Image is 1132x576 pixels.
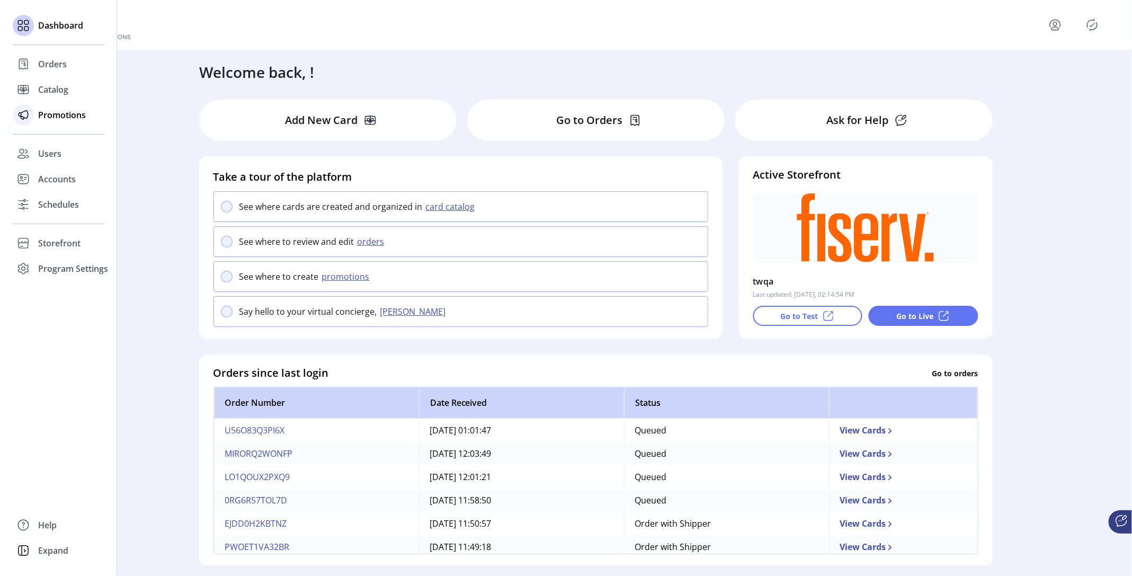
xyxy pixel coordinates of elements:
th: Date Received [419,387,624,419]
td: Order with Shipper [624,512,829,536]
td: [DATE] 11:50:57 [419,512,624,536]
button: Publisher Panel [1084,16,1101,33]
td: MIRORQ2WONFP [214,442,419,466]
button: promotions [319,270,376,283]
h4: Active Storefront [753,167,978,183]
span: Storefront [38,237,81,250]
td: View Cards [829,489,978,512]
td: U56O83Q3PI6X [214,419,419,442]
p: Go to Test [780,311,818,322]
p: twqa [753,273,774,290]
p: Last updated: [DATE], 02:14:54 PM [753,290,854,299]
span: Dashboard [38,19,83,32]
td: PWOET1VA32BR [214,536,419,559]
button: card catalog [423,200,482,213]
td: View Cards [829,536,978,559]
td: View Cards [829,419,978,442]
span: Promotions [38,109,86,121]
td: [DATE] 12:03:49 [419,442,624,466]
p: Go to orders [932,368,978,379]
p: Go to Orders [556,112,622,128]
th: Status [624,387,829,419]
span: Orders [38,58,67,70]
span: Catalog [38,83,68,96]
td: Queued [624,489,829,512]
th: Order Number [214,387,419,419]
p: See where cards are created and organized in [239,200,423,213]
span: Help [38,519,57,531]
span: Accounts [38,173,76,185]
span: Schedules [38,198,79,211]
td: 0RG6R57TOL7D [214,489,419,512]
td: Queued [624,466,829,489]
td: View Cards [829,442,978,466]
button: [PERSON_NAME] [377,305,452,318]
td: [DATE] 01:01:47 [419,419,624,442]
p: See where to review and edit [239,235,354,248]
p: Ask for Help [826,112,888,128]
td: View Cards [829,512,978,536]
span: Program Settings [38,262,108,275]
p: Go to Live [896,311,933,322]
span: Users [38,147,61,160]
td: [DATE] 12:01:21 [419,466,624,489]
td: EJDD0H2KBTNZ [214,512,419,536]
h3: Welcome back, ! [200,61,315,83]
td: Order with Shipper [624,536,829,559]
p: See where to create [239,270,319,283]
td: View Cards [829,466,978,489]
p: Add New Card [285,112,358,128]
p: Say hello to your virtual concierge, [239,305,377,318]
td: [DATE] 11:49:18 [419,536,624,559]
button: orders [354,235,391,248]
td: [DATE] 11:58:50 [419,489,624,512]
td: LO1QOUX2PXQ9 [214,466,419,489]
h4: Orders since last login [213,366,329,382]
span: Expand [38,544,68,557]
td: Queued [624,419,829,442]
button: menu [1047,16,1064,33]
td: Queued [624,442,829,466]
h4: Take a tour of the platform [213,169,709,185]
